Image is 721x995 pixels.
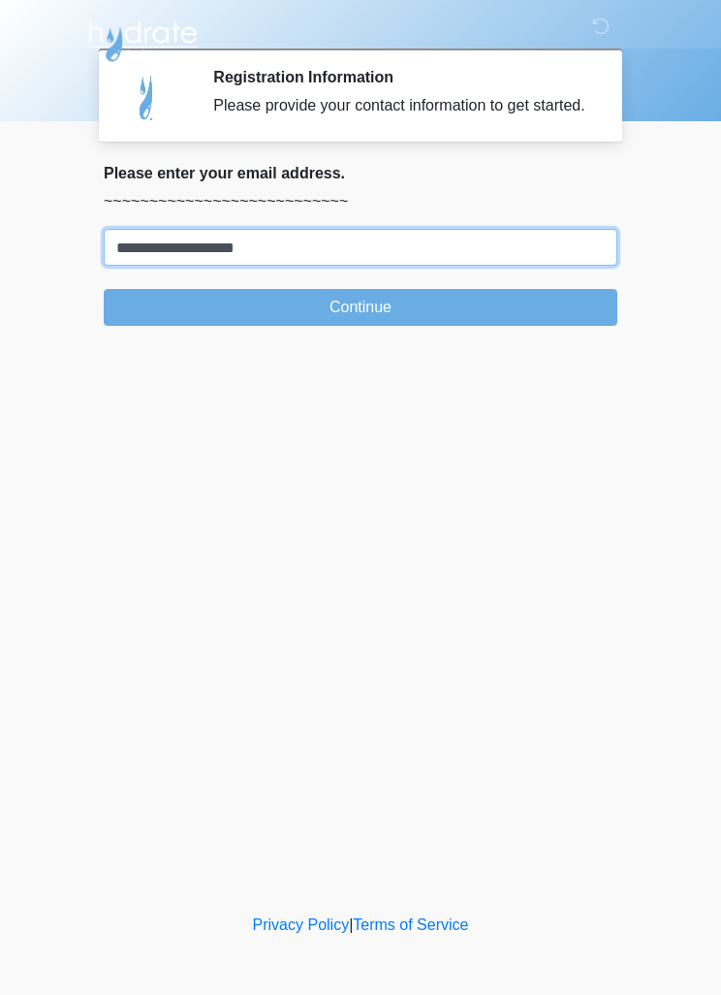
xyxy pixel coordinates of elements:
[353,916,468,933] a: Terms of Service
[104,289,617,326] button: Continue
[104,164,617,182] h2: Please enter your email address.
[349,916,353,933] a: |
[253,916,350,933] a: Privacy Policy
[118,68,176,126] img: Agent Avatar
[84,15,201,63] img: Hydrate IV Bar - Chandler Logo
[104,190,617,213] p: ~~~~~~~~~~~~~~~~~~~~~~~~~~~
[213,94,588,117] div: Please provide your contact information to get started.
